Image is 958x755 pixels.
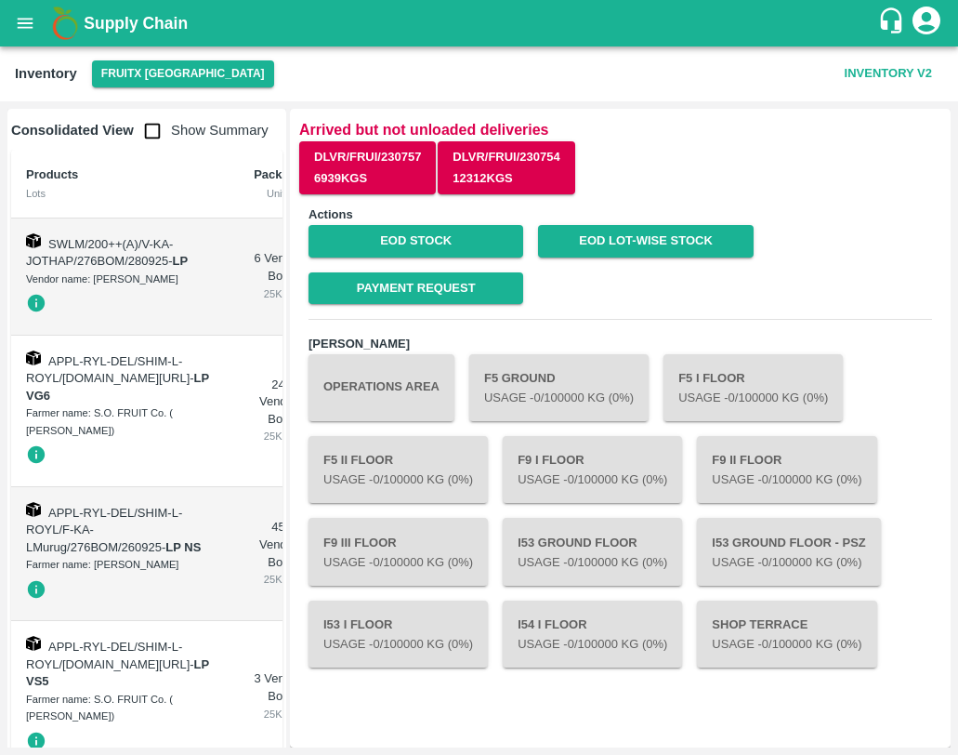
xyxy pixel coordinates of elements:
span: - [168,254,188,268]
p: Usage - 0 /100000 Kg (0%) [518,554,667,572]
img: box [26,502,41,517]
a: EOD Stock [308,225,523,258]
div: 25 Kgs [254,706,303,722]
p: Usage - 0 /100000 Kg (0%) [323,471,473,489]
button: I54 I FloorUsage -0/100000 Kg (0%) [503,601,682,668]
div: customer-support [877,7,910,40]
button: I53 I FloorUsage -0/100000 Kg (0%) [308,601,488,668]
div: 25 Kgs [254,428,303,444]
div: 6 Vendor Box [254,250,303,302]
div: 24 Vendor Box [254,377,303,445]
strong: LP NS [165,540,201,554]
span: APPL-RYL-DEL/SHIM-L-ROYL/F-KA-LMurug/276BOM/260925 [26,506,182,554]
p: Usage - 0 /100000 Kg (0%) [518,471,667,489]
a: EOD Lot-wise Stock [538,225,753,258]
span: SWLM/200++(A)/V-KA-JOTHAP/276BOM/280925 [26,237,173,269]
button: I53 Ground Floor - PSZUsage -0/100000 Kg (0%) [697,518,880,585]
button: DLVR/FRUI/23075412312Kgs [438,141,574,195]
div: 3 Vendor Box [254,670,303,722]
div: Farmer name: S.O. FRUIT Co. ( [PERSON_NAME]) [26,691,224,725]
b: Products [26,167,78,181]
span: - [162,540,201,554]
button: I53 Ground FloorUsage -0/100000 Kg (0%) [503,518,682,585]
p: Usage - 0 /100000 Kg (0%) [678,390,828,407]
div: Farmer name: S.O. FRUIT Co. ( [PERSON_NAME]) [26,404,224,439]
p: Usage - 0 /100000 Kg (0%) [323,554,473,572]
p: Usage - 0 /100000 Kg (0%) [712,554,865,572]
p: Usage - 0 /100000 Kg (0%) [323,636,473,654]
div: Farmer name: [PERSON_NAME] [26,556,224,573]
strong: LP VG6 [26,371,209,403]
span: APPL-RYL-DEL/SHIM-L-ROYL/[DOMAIN_NAME][URL] [26,640,190,671]
p: Usage - 0 /100000 Kg (0%) [518,636,667,654]
button: Shop TerraceUsage -0/100000 Kg (0%) [697,601,876,668]
b: Inventory [15,66,77,81]
span: APPL-RYL-DEL/SHIM-L-ROYL/[DOMAIN_NAME][URL] [26,354,190,386]
p: Arrived but not unloaded deliveries [299,118,941,141]
img: box [26,233,41,248]
button: F9 I FloorUsage -0/100000 Kg (0%) [503,436,682,503]
button: F5 II FloorUsage -0/100000 Kg (0%) [308,436,488,503]
button: Select DC [92,60,274,87]
div: 25 Kgs [254,571,303,588]
a: Payment Request [308,272,523,305]
b: Actions [308,207,353,221]
div: 25 Kgs [254,285,303,302]
b: Package [254,167,303,181]
button: F5 GroundUsage -0/100000 Kg (0%) [469,354,649,421]
p: Usage - 0 /100000 Kg (0%) [712,636,861,654]
button: F5 I FloorUsage -0/100000 Kg (0%) [663,354,843,421]
div: Vendor name: [PERSON_NAME] [26,271,224,287]
b: Consolidated View [11,123,134,138]
button: F9 II FloorUsage -0/100000 Kg (0%) [697,436,876,503]
span: - [26,371,209,403]
button: open drawer [4,2,46,45]
b: [PERSON_NAME] [308,337,410,351]
img: box [26,636,41,651]
button: F9 III FloorUsage -0/100000 Kg (0%) [308,518,488,585]
button: Inventory V2 [837,58,939,90]
p: Usage - 0 /100000 Kg (0%) [484,390,634,407]
img: logo [46,5,84,42]
button: DLVR/FRUI/2307576939Kgs [299,141,436,195]
div: 45 Vendor Box [254,519,303,588]
b: Supply Chain [84,14,188,33]
div: account of current user [910,4,943,43]
strong: LP [173,254,189,268]
div: Lots [26,185,224,202]
a: Supply Chain [84,10,877,36]
img: box [26,351,41,365]
span: Show Summary [134,123,269,138]
button: Operations Area [308,354,454,421]
p: Usage - 0 /100000 Kg (0%) [712,471,861,489]
div: Units [254,185,303,202]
